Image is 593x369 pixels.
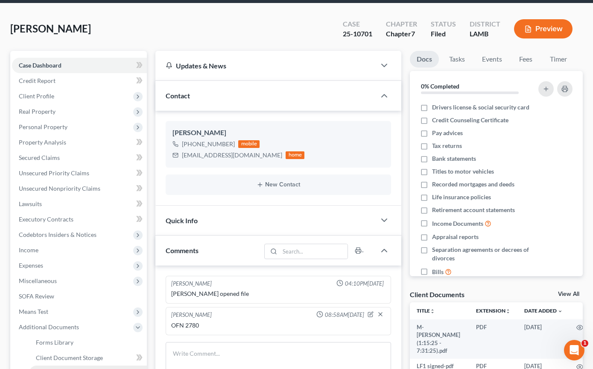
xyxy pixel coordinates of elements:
[432,193,491,201] span: Life insurance policies
[469,319,517,359] td: PDF
[432,233,479,241] span: Appraisal reports
[421,83,459,90] strong: 0% Completed
[166,246,199,254] span: Comments
[417,307,435,314] a: Titleunfold_more
[166,61,365,70] div: Updates & News
[470,29,500,39] div: LAMB
[172,181,384,188] button: New Contact
[19,139,66,146] span: Property Analysis
[19,292,54,300] span: SOFA Review
[386,29,417,39] div: Chapter
[19,77,56,84] span: Credit Report
[10,22,91,35] span: [PERSON_NAME]
[36,354,103,361] span: Client Document Storage
[411,30,415,38] span: 7
[19,92,54,100] span: Client Profile
[432,129,463,137] span: Pay advices
[19,154,60,161] span: Secured Claims
[19,308,48,315] span: Means Test
[432,245,532,263] span: Separation agreements or decrees of divorces
[12,58,147,73] a: Case Dashboard
[171,289,385,298] div: [PERSON_NAME] opened file
[19,262,43,269] span: Expenses
[432,268,444,276] span: Bills
[171,311,212,319] div: [PERSON_NAME]
[410,290,464,299] div: Client Documents
[166,216,198,224] span: Quick Info
[430,309,435,314] i: unfold_more
[36,339,73,346] span: Forms Library
[12,150,147,165] a: Secured Claims
[524,307,563,314] a: Date Added expand_more
[432,219,483,228] span: Income Documents
[19,185,100,192] span: Unsecured Nonpriority Claims
[431,19,456,29] div: Status
[12,196,147,212] a: Lawsuits
[432,180,514,189] span: Recorded mortgages and deeds
[432,116,508,124] span: Credit Counseling Certificate
[432,142,462,150] span: Tax returns
[558,309,563,314] i: expand_more
[12,73,147,89] a: Credit Report
[512,51,540,68] a: Fees
[432,103,529,112] span: Drivers license & social security card
[432,154,476,163] span: Bank statements
[431,29,456,39] div: Filed
[286,151,304,159] div: home
[19,323,79,331] span: Additional Documents
[182,140,235,148] div: [PHONE_NUMBER]
[343,29,372,39] div: 25-10701
[386,19,417,29] div: Chapter
[238,140,260,148] div: mobile
[12,135,147,150] a: Property Analysis
[29,350,147,366] a: Client Document Storage
[19,246,38,254] span: Income
[12,289,147,304] a: SOFA Review
[19,169,89,177] span: Unsecured Priority Claims
[543,51,574,68] a: Timer
[410,319,469,359] td: M- [PERSON_NAME] (1:15:25 - 7:31:25).pdf
[12,212,147,227] a: Executory Contracts
[442,51,472,68] a: Tasks
[172,128,384,138] div: [PERSON_NAME]
[19,200,42,207] span: Lawsuits
[325,311,364,319] span: 08:58AM[DATE]
[166,92,190,100] span: Contact
[410,51,439,68] a: Docs
[432,167,494,176] span: Titles to motor vehicles
[19,277,57,284] span: Miscellaneous
[19,62,61,69] span: Case Dashboard
[12,181,147,196] a: Unsecured Nonpriority Claims
[476,307,511,314] a: Extensionunfold_more
[19,215,73,223] span: Executory Contracts
[475,51,509,68] a: Events
[19,123,67,130] span: Personal Property
[343,19,372,29] div: Case
[182,151,282,159] div: [EMAIL_ADDRESS][DOMAIN_NAME]
[19,231,96,238] span: Codebtors Insiders & Notices
[470,19,500,29] div: District
[558,291,579,297] a: View All
[514,19,573,38] button: Preview
[12,165,147,181] a: Unsecured Priority Claims
[564,340,584,360] iframe: Intercom live chat
[29,335,147,350] a: Forms Library
[505,309,511,314] i: unfold_more
[19,108,56,115] span: Real Property
[171,280,212,288] div: [PERSON_NAME]
[432,206,515,214] span: Retirement account statements
[517,319,570,359] td: [DATE]
[581,340,588,347] span: 1
[345,280,384,288] span: 04:10PM[DATE]
[171,321,385,330] div: OFN 2780
[280,244,348,259] input: Search...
